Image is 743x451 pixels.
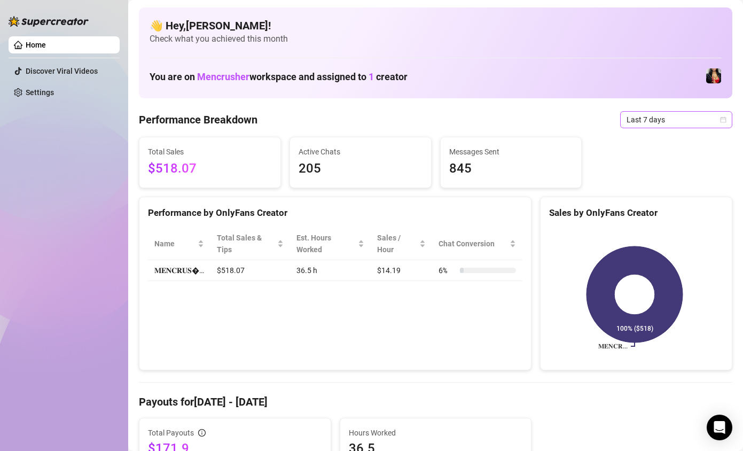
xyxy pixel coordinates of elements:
[371,260,432,281] td: $14.19
[369,71,374,82] span: 1
[706,68,721,83] img: 𝐌𝐄𝐍𝐂𝐑𝐔𝐒𝐇𝐄𝐑
[148,260,210,281] td: 𝐌𝐄𝐍𝐂𝐑𝐔𝐒�…
[139,112,257,127] h4: Performance Breakdown
[26,67,98,75] a: Discover Viral Videos
[198,429,206,437] span: info-circle
[139,394,732,409] h4: Payouts for [DATE] - [DATE]
[549,206,723,220] div: Sales by OnlyFans Creator
[217,232,275,255] span: Total Sales & Tips
[148,228,210,260] th: Name
[148,159,272,179] span: $518.07
[349,427,523,439] span: Hours Worked
[449,159,573,179] span: 845
[627,112,726,128] span: Last 7 days
[148,206,522,220] div: Performance by OnlyFans Creator
[432,228,522,260] th: Chat Conversion
[299,146,423,158] span: Active Chats
[290,260,371,281] td: 36.5 h
[210,228,290,260] th: Total Sales & Tips
[377,232,417,255] span: Sales / Hour
[371,228,432,260] th: Sales / Hour
[150,33,722,45] span: Check what you achieved this month
[707,415,732,440] div: Open Intercom Messenger
[26,41,46,49] a: Home
[598,343,628,350] text: 𝐌𝐄𝐍𝐂𝐑...
[439,265,456,276] span: 6 %
[150,71,408,83] h1: You are on workspace and assigned to creator
[720,116,726,123] span: calendar
[148,146,272,158] span: Total Sales
[296,232,356,255] div: Est. Hours Worked
[9,16,89,27] img: logo-BBDzfeDw.svg
[439,238,507,250] span: Chat Conversion
[210,260,290,281] td: $518.07
[449,146,573,158] span: Messages Sent
[197,71,249,82] span: Mencrusher
[148,427,194,439] span: Total Payouts
[299,159,423,179] span: 205
[150,18,722,33] h4: 👋 Hey, [PERSON_NAME] !
[154,238,195,250] span: Name
[26,88,54,97] a: Settings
